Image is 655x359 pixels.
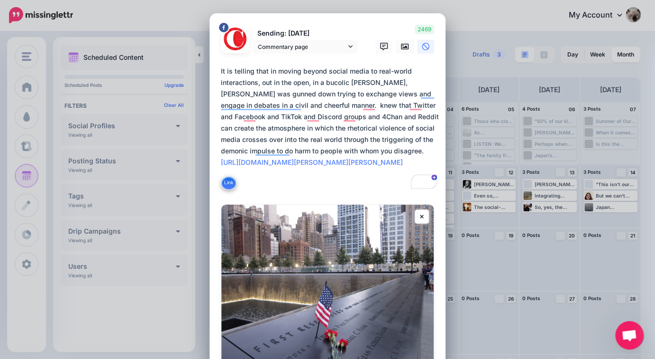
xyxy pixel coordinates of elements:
div: It is telling that in moving beyond social media to real-world interactions, out in the open, in ... [221,66,439,168]
button: Link [221,176,237,190]
span: Commentary page [258,42,346,52]
span: 2469 [415,25,434,34]
a: Commentary page [253,40,357,54]
p: Sending: [DATE] [253,28,357,39]
img: 291864331_468958885230530_187971914351797662_n-bsa127305.png [224,28,246,50]
textarea: To enrich screen reader interactions, please activate Accessibility in Grammarly extension settings [221,66,439,191]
